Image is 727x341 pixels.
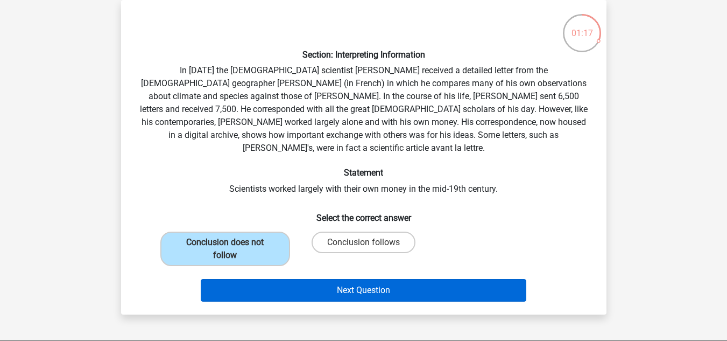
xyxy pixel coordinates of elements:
label: Conclusion does not follow [160,232,290,266]
h6: Section: Interpreting Information [138,50,589,60]
h6: Select the correct answer [138,204,589,223]
div: In [DATE] the [DEMOGRAPHIC_DATA] scientist [PERSON_NAME] received a detailed letter from the [DEM... [125,9,602,306]
h6: Statement [138,168,589,178]
button: Next Question [201,279,526,302]
label: Conclusion follows [312,232,415,253]
div: 01:17 [562,13,602,40]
